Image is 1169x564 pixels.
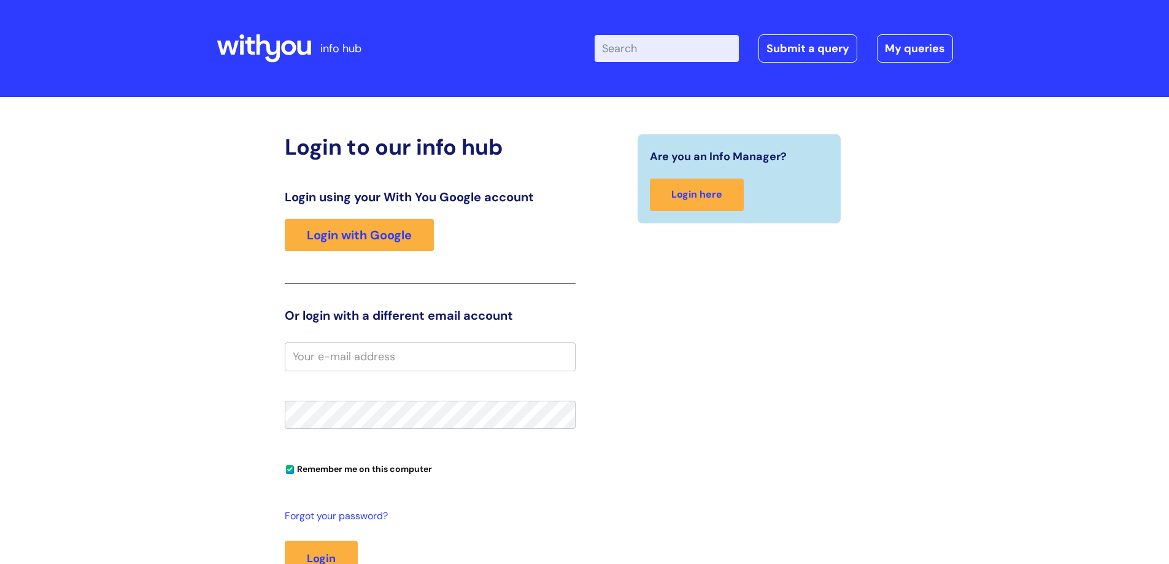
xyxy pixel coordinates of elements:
input: Search [595,35,739,62]
a: Forgot your password? [285,508,569,525]
label: Remember me on this computer [285,461,432,474]
h3: Or login with a different email account [285,308,576,323]
input: Your e-mail address [285,342,576,371]
p: info hub [320,39,361,58]
span: Are you an Info Manager? [650,147,787,166]
input: Remember me on this computer [286,466,294,474]
a: Login here [650,179,744,211]
a: Login with Google [285,219,434,251]
h3: Login using your With You Google account [285,190,576,204]
a: Submit a query [758,34,857,63]
h2: Login to our info hub [285,134,576,160]
div: You can uncheck this option if you're logging in from a shared device [285,458,576,478]
a: My queries [877,34,953,63]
